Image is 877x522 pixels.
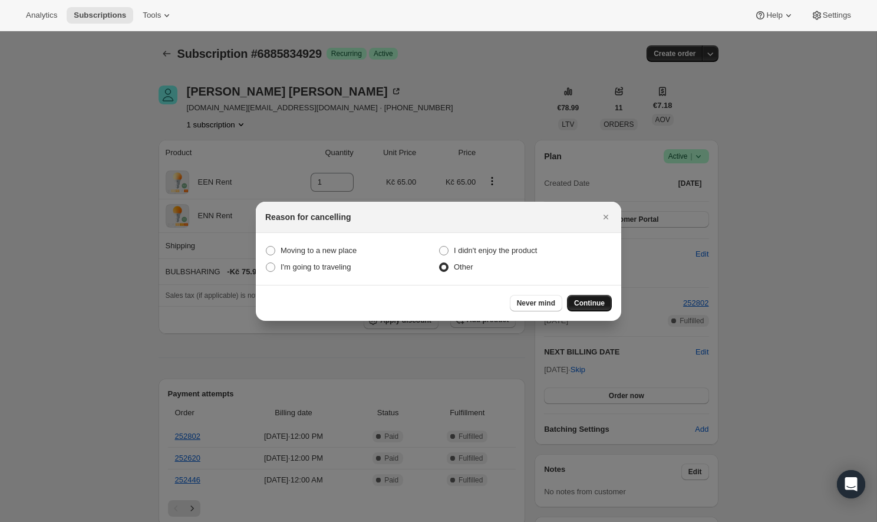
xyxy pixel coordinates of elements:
[766,11,782,20] span: Help
[265,211,351,223] h2: Reason for cancelling
[19,7,64,24] button: Analytics
[517,298,555,308] span: Never mind
[143,11,161,20] span: Tools
[136,7,180,24] button: Tools
[510,295,562,311] button: Never mind
[598,209,614,225] button: Close
[454,262,473,271] span: Other
[747,7,801,24] button: Help
[454,246,537,255] span: I didn't enjoy the product
[281,246,357,255] span: Moving to a new place
[574,298,605,308] span: Continue
[281,262,351,271] span: I'm going to traveling
[837,470,865,498] div: Open Intercom Messenger
[823,11,851,20] span: Settings
[67,7,133,24] button: Subscriptions
[804,7,858,24] button: Settings
[26,11,57,20] span: Analytics
[567,295,612,311] button: Continue
[74,11,126,20] span: Subscriptions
